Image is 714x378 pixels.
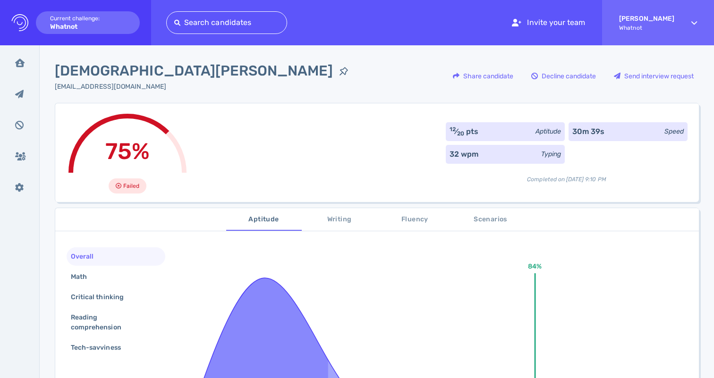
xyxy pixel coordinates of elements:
div: Overall [69,250,105,263]
div: Aptitude [535,126,561,136]
span: Aptitude [232,214,296,226]
span: Writing [307,214,372,226]
sup: 12 [450,126,456,133]
div: Click to copy the email address [55,82,354,92]
div: Share candidate [448,65,518,87]
div: Send interview request [609,65,698,87]
sub: 20 [457,130,464,137]
button: Decline candidate [526,65,601,87]
div: Math [69,270,98,284]
span: Whatnot [619,25,674,31]
text: 84% [528,262,542,270]
div: Critical thinking [69,290,135,304]
div: Reading comprehension [69,311,155,334]
button: Send interview request [609,65,699,87]
button: Share candidate [448,65,518,87]
div: Decline candidate [527,65,601,87]
div: 32 wpm [450,149,478,160]
span: [DEMOGRAPHIC_DATA][PERSON_NAME] [55,60,333,82]
span: Scenarios [459,214,523,226]
span: Fluency [383,214,447,226]
div: Tech-savviness [69,341,132,354]
strong: [PERSON_NAME] [619,15,674,23]
span: Failed [123,180,139,192]
div: Typing [541,149,561,159]
div: Speed [664,126,684,136]
span: 75% [105,138,150,165]
div: ⁄ pts [450,126,479,137]
div: 30m 39s [572,126,604,137]
div: Completed on [DATE] 9:10 PM [446,168,688,184]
